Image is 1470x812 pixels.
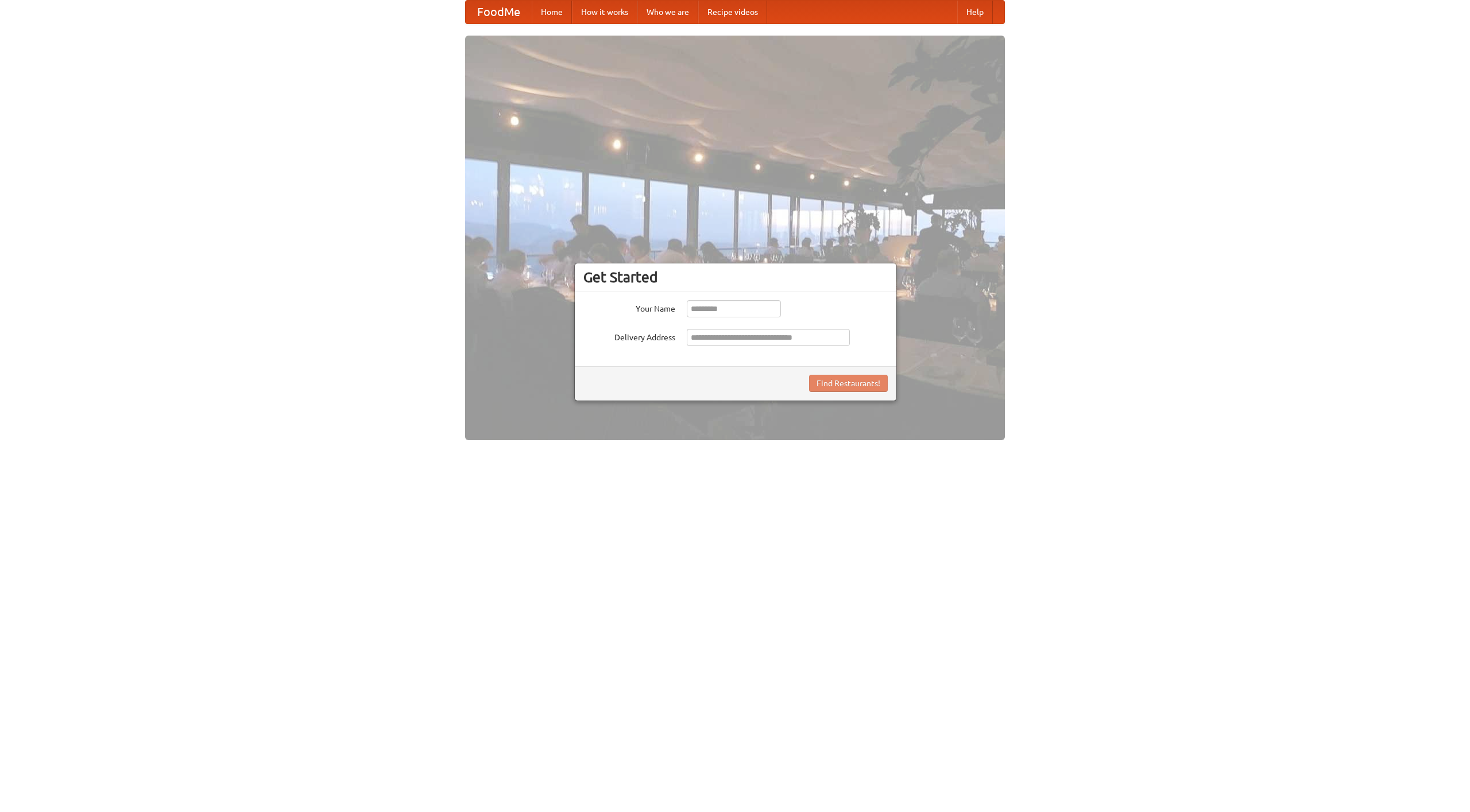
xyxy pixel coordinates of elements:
h3: Get Started [583,269,888,286]
label: Delivery Address [583,329,675,343]
a: Help [957,1,993,24]
button: Find Restaurants! [809,375,888,392]
a: Who we are [637,1,698,24]
a: Recipe videos [698,1,767,24]
a: Home [532,1,572,24]
a: FoodMe [466,1,532,24]
label: Your Name [583,300,675,314]
a: How it works [572,1,637,24]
